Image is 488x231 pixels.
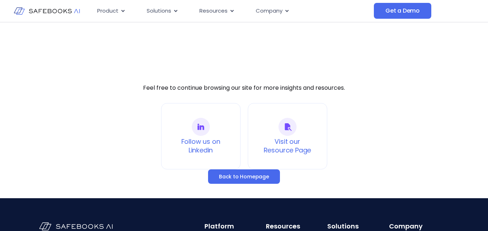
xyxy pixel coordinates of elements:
a: Follow us onLinkedin [181,137,220,155]
span: Company [256,7,282,15]
h6: Resources [266,222,326,230]
span: Solutions [147,7,171,15]
span: Back to Homepage [219,173,269,180]
h6: Solutions [327,222,387,230]
span: Get a Demo [385,7,420,14]
div: Menu Toggle [91,4,374,18]
a: Follow us on<br>Linkedin [192,118,210,136]
a: Get a Demo [374,3,431,19]
a: Visit our<br>Resource Page [278,118,297,136]
nav: Menu [91,4,374,18]
a: Visit ourResource Page [264,137,311,155]
span: Product [97,7,118,15]
span: Resources [199,7,228,15]
a: Back to Homepage [208,169,280,184]
h6: Platform [204,222,264,230]
p: Feel free to continue browsing our site for more insights and resources. [143,84,345,92]
h6: Company [389,222,449,230]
